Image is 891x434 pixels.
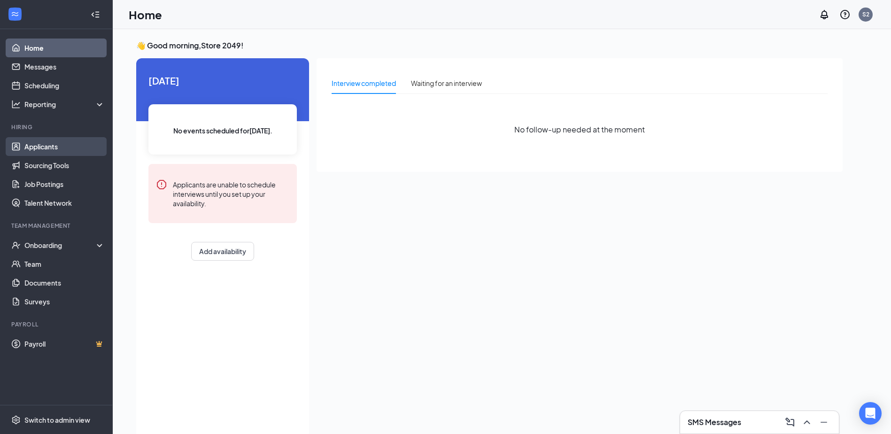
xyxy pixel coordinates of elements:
[862,10,869,18] div: S2
[11,100,21,109] svg: Analysis
[859,402,882,425] div: Open Intercom Messenger
[11,320,103,328] div: Payroll
[819,9,830,20] svg: Notifications
[24,57,105,76] a: Messages
[191,242,254,261] button: Add availability
[129,7,162,23] h1: Home
[24,255,105,273] a: Team
[148,73,297,88] span: [DATE]
[11,222,103,230] div: Team Management
[24,156,105,175] a: Sourcing Tools
[839,9,851,20] svg: QuestionInfo
[688,417,741,427] h3: SMS Messages
[801,417,813,428] svg: ChevronUp
[24,175,105,194] a: Job Postings
[136,40,843,51] h3: 👋 Good morning, Store 2049 !
[173,125,272,136] span: No events scheduled for [DATE] .
[156,179,167,190] svg: Error
[818,417,829,428] svg: Minimize
[24,39,105,57] a: Home
[24,194,105,212] a: Talent Network
[173,179,289,208] div: Applicants are unable to schedule interviews until you set up your availability.
[24,76,105,95] a: Scheduling
[24,100,105,109] div: Reporting
[24,273,105,292] a: Documents
[799,415,814,430] button: ChevronUp
[816,415,831,430] button: Minimize
[24,415,90,425] div: Switch to admin view
[10,9,20,19] svg: WorkstreamLogo
[91,10,100,19] svg: Collapse
[514,124,645,135] span: No follow-up needed at the moment
[784,417,796,428] svg: ComposeMessage
[783,415,798,430] button: ComposeMessage
[11,415,21,425] svg: Settings
[24,137,105,156] a: Applicants
[11,240,21,250] svg: UserCheck
[24,240,97,250] div: Onboarding
[11,123,103,131] div: Hiring
[332,78,396,88] div: Interview completed
[24,334,105,353] a: PayrollCrown
[24,292,105,311] a: Surveys
[411,78,482,88] div: Waiting for an interview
